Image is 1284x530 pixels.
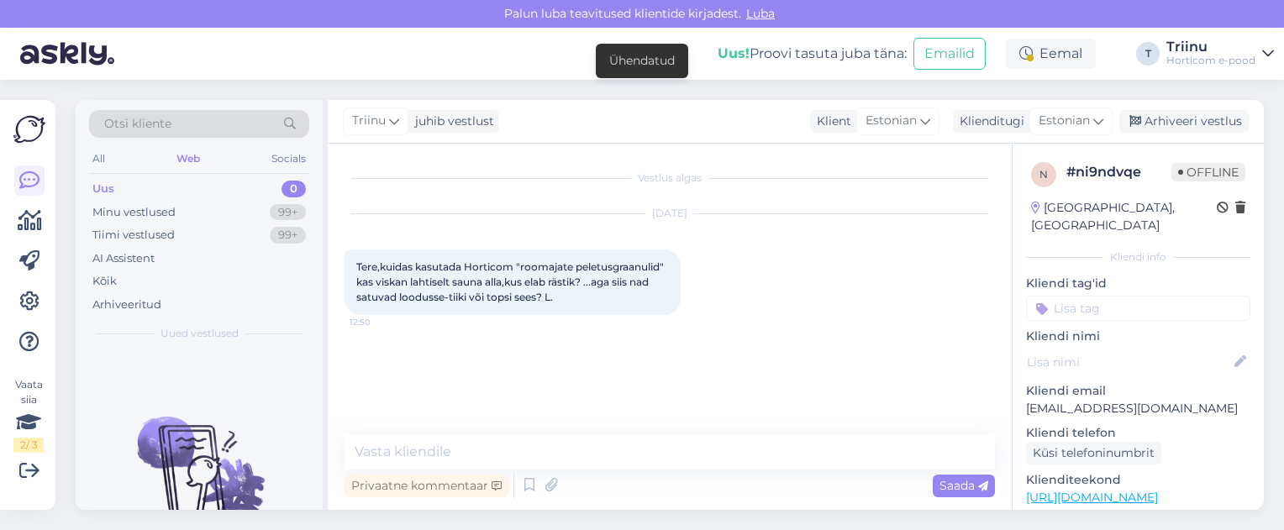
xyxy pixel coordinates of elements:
span: 12:50 [350,316,413,328]
p: Kliendi nimi [1026,328,1250,345]
div: Klient [810,113,851,130]
div: All [89,148,108,170]
a: [URL][DOMAIN_NAME] [1026,490,1158,505]
input: Lisa nimi [1027,353,1231,371]
div: Vaata siia [13,377,44,453]
span: Uued vestlused [160,326,239,341]
div: Uus [92,181,114,197]
button: Emailid [913,38,986,70]
p: Kliendi telefon [1026,424,1250,442]
div: [GEOGRAPHIC_DATA], [GEOGRAPHIC_DATA] [1031,199,1217,234]
div: Web [173,148,203,170]
div: Arhiveeri vestlus [1119,110,1249,133]
span: Otsi kliente [104,115,171,133]
div: 99+ [270,227,306,244]
div: Arhiveeritud [92,296,161,313]
span: Tere,kuidas kasutada Horticom "roomajate peletusgraanulid" kas viskan lahtiselt sauna alla,kus el... [356,260,666,303]
div: Minu vestlused [92,204,176,221]
span: n [1039,168,1048,181]
a: TriinuHorticom e-pood [1166,40,1274,67]
div: 2 / 3 [13,438,44,453]
div: Klienditugi [953,113,1024,130]
div: 0 [282,181,306,197]
div: Tiimi vestlused [92,227,175,244]
div: AI Assistent [92,250,155,267]
div: Küsi telefoninumbrit [1026,442,1161,464]
p: Kliendi email [1026,382,1250,400]
b: Uus! [718,45,750,61]
span: Estonian [1039,112,1090,130]
input: Lisa tag [1026,296,1250,321]
div: # ni9ndvqe [1066,162,1171,182]
span: Saada [939,478,988,493]
div: T [1136,42,1160,66]
span: Estonian [866,112,917,130]
div: Proovi tasuta juba täna: [718,44,907,64]
div: Kliendi info [1026,249,1250,265]
div: Vestlus algas [345,171,995,186]
div: Eemal [1006,39,1096,69]
div: juhib vestlust [408,113,494,130]
div: Kõik [92,273,117,290]
p: Kliendi tag'id [1026,275,1250,292]
div: Horticom e-pood [1166,54,1255,67]
div: Privaatne kommentaar [345,475,508,497]
div: Socials [268,148,309,170]
span: Luba [741,6,780,21]
div: Ühendatud [609,52,675,70]
img: Askly Logo [13,113,45,145]
div: Triinu [1166,40,1255,54]
div: 99+ [270,204,306,221]
div: [DATE] [345,206,995,221]
p: Klienditeekond [1026,471,1250,489]
span: Triinu [352,112,386,130]
span: Offline [1171,163,1245,181]
p: [EMAIL_ADDRESS][DOMAIN_NAME] [1026,400,1250,417]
